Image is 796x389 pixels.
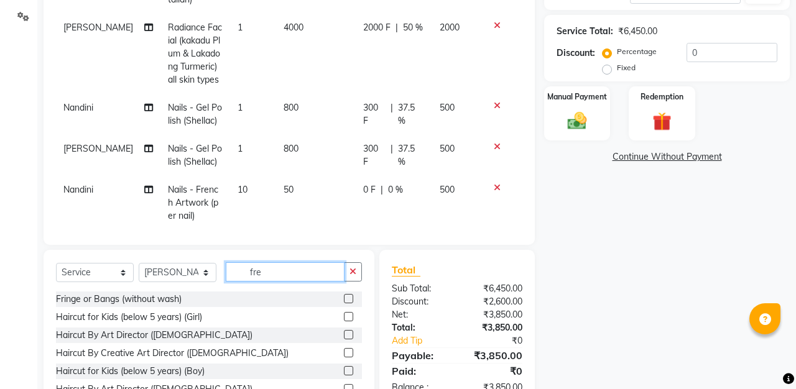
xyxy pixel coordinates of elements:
img: _cash.svg [562,110,593,132]
span: 800 [284,143,298,154]
span: [PERSON_NAME] [63,143,133,154]
span: 300 F [363,142,386,168]
label: Percentage [617,46,657,57]
span: 500 [440,102,455,113]
span: | [391,101,393,127]
img: _gift.svg [647,110,678,134]
input: Search or Scan [226,262,345,281]
span: 300 F [363,101,386,127]
a: Add Tip [382,334,470,347]
span: 2000 F [363,21,391,34]
span: Nandini [63,184,93,195]
div: Haircut for Kids (below 5 years) (Girl) [56,311,202,324]
span: Total [392,263,420,277]
span: Nails - Gel Polish (Shellac) [168,102,222,126]
div: Haircut By Creative Art Director ([DEMOGRAPHIC_DATA]) [56,347,289,360]
span: 500 [440,184,455,195]
div: Fringe or Bangs (without wash) [56,293,182,306]
div: ₹3,850.00 [457,308,532,321]
div: Total: [382,321,457,334]
span: | [381,183,383,196]
div: Payable: [382,348,457,363]
label: Redemption [641,91,683,103]
label: Fixed [617,62,636,73]
span: 1 [238,102,243,113]
span: 37.5 % [398,101,425,127]
div: ₹3,850.00 [457,348,532,363]
div: Haircut for Kids (below 5 years) (Boy) [56,365,205,378]
span: 1 [238,22,243,33]
span: | [391,142,393,168]
span: 0 F [363,183,376,196]
div: Service Total: [557,25,613,38]
div: Discount: [557,47,595,60]
div: ₹0 [470,334,532,347]
div: Net: [382,308,457,321]
span: 0 % [388,183,403,196]
div: Haircut By Art Director ([DEMOGRAPHIC_DATA]) [56,329,252,342]
div: ₹2,600.00 [457,295,532,308]
div: ₹0 [457,364,532,378]
span: 800 [284,102,298,113]
span: Nandini [63,102,93,113]
span: 50 % [403,21,423,34]
div: Sub Total: [382,282,457,295]
div: ₹3,850.00 [457,321,532,334]
span: 4000 [284,22,303,33]
div: Discount: [382,295,457,308]
span: 10 [238,184,248,195]
label: Manual Payment [547,91,607,103]
a: Continue Without Payment [547,150,787,163]
span: [PERSON_NAME] [63,22,133,33]
span: Radiance Facial (kakadu Plum & Lakadong Turmeric) all skin types [168,22,222,85]
span: 50 [284,184,294,195]
span: Nails - Gel Polish (Shellac) [168,143,222,167]
span: | [396,21,398,34]
span: 2000 [440,22,460,33]
span: 37.5 % [398,142,425,168]
div: ₹6,450.00 [618,25,657,38]
div: Paid: [382,364,457,378]
div: ₹6,450.00 [457,282,532,295]
span: 1 [238,143,243,154]
span: Nails - French Artwork (per nail) [168,184,218,221]
span: 500 [440,143,455,154]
